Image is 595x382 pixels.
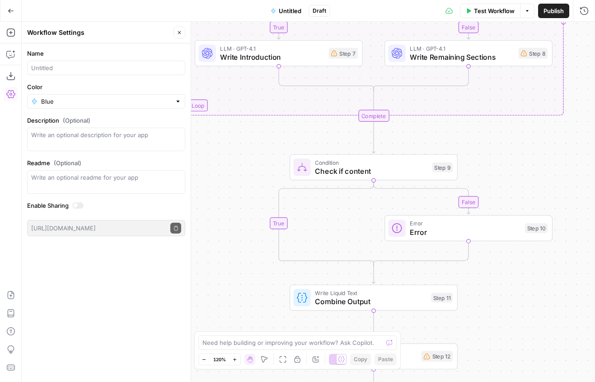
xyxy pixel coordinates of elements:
span: Error [410,227,520,238]
g: Edge from step_9-conditional-end to step_11 [372,263,375,283]
span: LLM · GPT-4.1 [410,44,514,53]
g: Edge from step_10 to step_9-conditional-end [374,241,469,266]
input: Blue [41,97,171,106]
div: Step 11 [431,293,453,303]
g: Edge from step_9 to step_10 [374,181,470,214]
div: LLM · [PERSON_NAME] 4RewriteStep 12 [290,344,458,370]
div: LLM · GPT-4.1Write Remaining SectionsStep 8 [384,40,553,67]
button: Untitled [265,4,307,18]
div: Step 7 [328,48,358,59]
span: LLM · GPT-4.1 [220,44,324,53]
span: 120% [213,356,226,363]
g: Edge from step_5-iteration-end to step_9 [372,122,375,153]
span: (Optional) [63,116,90,125]
span: Publish [543,6,564,15]
g: Edge from step_6 to step_7 [277,5,374,39]
g: Edge from step_7 to step_6-conditional-end [279,67,374,91]
button: Publish [538,4,569,18]
span: Check if content [315,166,428,177]
div: Workflow Settings [27,28,171,37]
button: Copy [350,353,371,365]
div: LLM · GPT-4.1Write IntroductionStep 7 [195,40,363,67]
span: Copy [354,355,367,363]
input: Untitled [31,63,181,72]
span: Write Remaining Sections [410,52,514,62]
span: Draft [313,7,326,15]
div: ConditionCheck if contentStep 9 [290,154,458,181]
g: Edge from step_11 to step_12 [372,311,375,343]
span: Combine Output [315,296,426,307]
span: (Optional) [54,158,81,167]
div: Step 8 [518,48,548,59]
button: Test Workflow [460,4,520,18]
button: Paste [375,353,397,365]
span: Untitled [279,6,301,15]
g: Edge from step_6 to step_8 [374,5,470,39]
span: Paste [378,355,393,363]
div: Complete [358,110,389,122]
span: Write Liquid Text [315,288,426,297]
label: Color [27,82,185,91]
div: Step 10 [525,223,548,233]
span: Write Introduction [220,52,324,62]
g: Edge from step_9 to step_9-conditional-end [279,181,374,267]
div: Complete [290,110,458,122]
label: Name [27,49,185,58]
div: ErrorErrorStep 10 [384,215,553,241]
label: Readme [27,158,185,167]
div: Step 9 [432,162,453,172]
span: Test Workflow [474,6,515,15]
label: Enable Sharing [27,201,185,210]
g: Edge from step_8 to step_6-conditional-end [374,67,469,91]
div: Write Liquid TextCombine OutputStep 11 [290,285,458,311]
span: Error [410,219,520,228]
div: Step 12 [422,351,453,362]
label: Description [27,116,185,125]
span: Condition [315,158,428,167]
